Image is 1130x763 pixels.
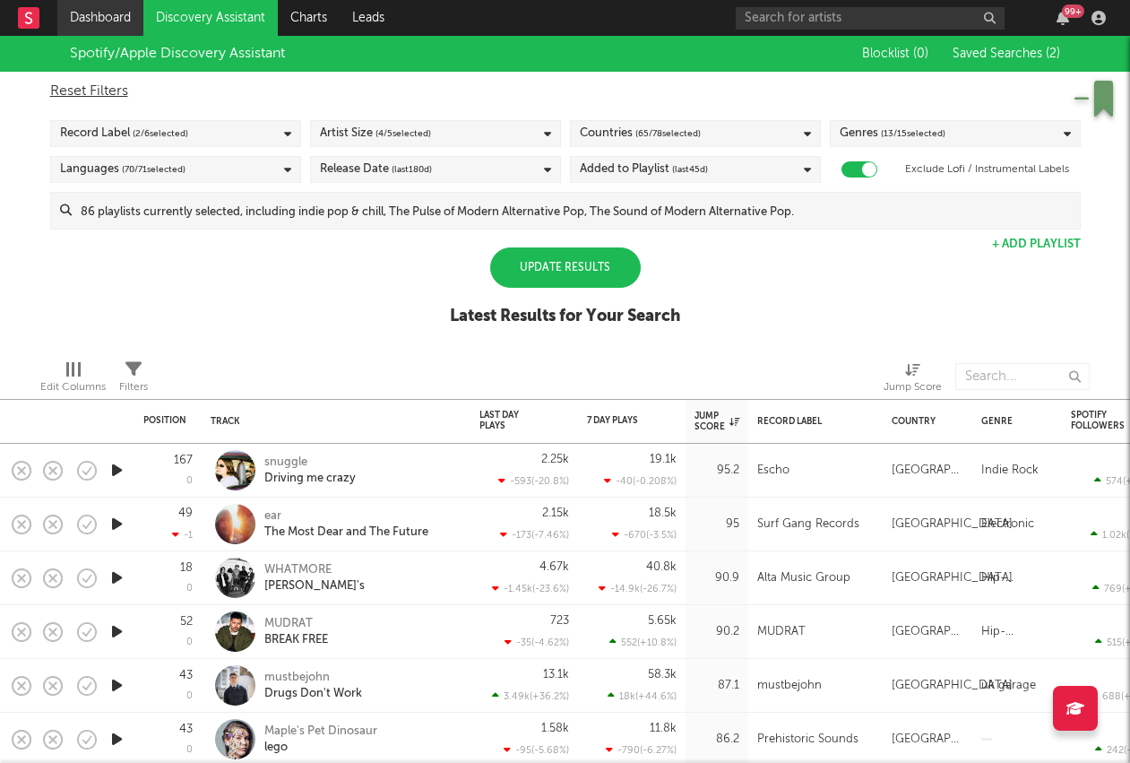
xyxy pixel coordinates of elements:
[694,460,739,481] div: 95.2
[264,616,328,632] div: MUDRAT
[490,247,641,288] div: Update Results
[892,568,1013,589] div: [GEOGRAPHIC_DATA]
[550,615,569,627] div: 723
[650,723,677,734] div: 11.8k
[947,47,1060,61] button: Saved Searches (2)
[320,159,432,180] div: Release Date
[736,7,1005,30] input: Search for artists
[599,583,677,594] div: -14.9k ( -26.7 % )
[450,306,680,327] div: Latest Results for Your Search
[542,507,569,519] div: 2.15k
[672,159,708,180] span: (last 45 d)
[649,507,677,519] div: 18.5k
[186,745,193,755] div: 0
[757,675,822,697] div: mustbejohn
[609,637,677,648] div: 552 ( +10.8 % )
[608,690,677,702] div: 18k ( +44.6 % )
[178,507,193,519] div: 49
[264,471,356,487] div: Driving me crazy
[180,562,193,574] div: 18
[179,724,193,735] div: 43
[143,415,186,426] div: Position
[119,377,148,398] div: Filters
[264,724,377,756] a: Maple's Pet Dinosaurlego
[694,514,739,535] div: 95
[539,561,569,573] div: 4.67k
[648,669,677,681] div: 58.3k
[505,637,569,648] div: -35 ( -4.62 % )
[541,723,569,734] div: 1.58k
[892,460,963,481] div: [GEOGRAPHIC_DATA]
[580,123,701,144] div: Countries
[40,354,106,406] div: Edit Columns
[264,616,328,648] a: MUDRATBREAK FREE
[892,675,1013,697] div: [GEOGRAPHIC_DATA]
[180,616,193,628] div: 52
[479,410,542,431] div: Last Day Plays
[498,475,569,487] div: -593 ( -20.8 % )
[905,159,1069,180] label: Exclude Lofi / Instrumental Labels
[122,159,185,180] span: ( 70 / 71 selected)
[543,669,569,681] div: 13.1k
[981,460,1039,481] div: Indie Rock
[648,615,677,627] div: 5.65k
[612,529,677,541] div: -670 ( -3.5 % )
[1057,11,1069,25] button: 99+
[913,48,928,60] span: ( 0 )
[492,690,569,702] div: 3.49k ( +36.2 % )
[606,744,677,756] div: -790 ( -6.27 % )
[264,686,362,702] div: Drugs Don't Work
[757,416,865,427] div: Record Label
[541,454,569,465] div: 2.25k
[694,411,739,432] div: Jump Score
[174,455,193,466] div: 167
[892,416,954,427] div: Country
[264,562,365,578] div: WHATMORE
[211,416,453,427] div: Track
[587,415,650,426] div: 7 Day Plays
[892,729,963,750] div: [GEOGRAPHIC_DATA]
[264,525,428,541] div: The Most Dear and The Future
[119,354,148,406] div: Filters
[892,621,963,643] div: [GEOGRAPHIC_DATA]
[375,123,431,144] span: ( 4 / 5 selected)
[70,43,285,65] div: Spotify/Apple Discovery Assistant
[264,455,356,471] div: snuggle
[604,475,677,487] div: -40 ( -0.208 % )
[60,123,188,144] div: Record Label
[264,632,328,648] div: BREAK FREE
[580,159,708,180] div: Added to Playlist
[992,238,1081,250] button: + Add Playlist
[50,81,1081,102] div: Reset Filters
[264,740,377,756] div: lego
[694,729,739,750] div: 86.2
[650,454,677,465] div: 19.1k
[757,514,859,535] div: Surf Gang Records
[884,354,942,406] div: Jump Score
[757,729,858,750] div: Prehistoric Sounds
[264,508,428,525] div: ear
[981,568,1053,589] div: Hip-Hop/Rap
[186,584,193,594] div: 0
[840,123,945,144] div: Genres
[264,670,362,686] div: mustbejohn
[1062,4,1084,18] div: 99 +
[264,724,377,740] div: Maple's Pet Dinosaur
[881,123,945,144] span: ( 13 / 15 selected)
[504,744,569,756] div: -95 ( -5.68 % )
[72,193,1080,229] input: 86 playlists currently selected, including indie pop & chill, The Pulse of Modern Alternative Pop...
[500,529,569,541] div: -173 ( -7.46 % )
[172,529,193,541] div: -1
[646,561,677,573] div: 40.8k
[179,670,193,681] div: 43
[264,455,356,487] a: snuggleDriving me crazy
[186,637,193,647] div: 0
[953,48,1060,60] span: Saved Searches
[392,159,432,180] span: (last 180 d)
[186,476,193,486] div: 0
[60,159,185,180] div: Languages
[635,123,701,144] span: ( 65 / 78 selected)
[862,48,928,60] span: Blocklist
[981,416,1044,427] div: Genre
[694,621,739,643] div: 90.2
